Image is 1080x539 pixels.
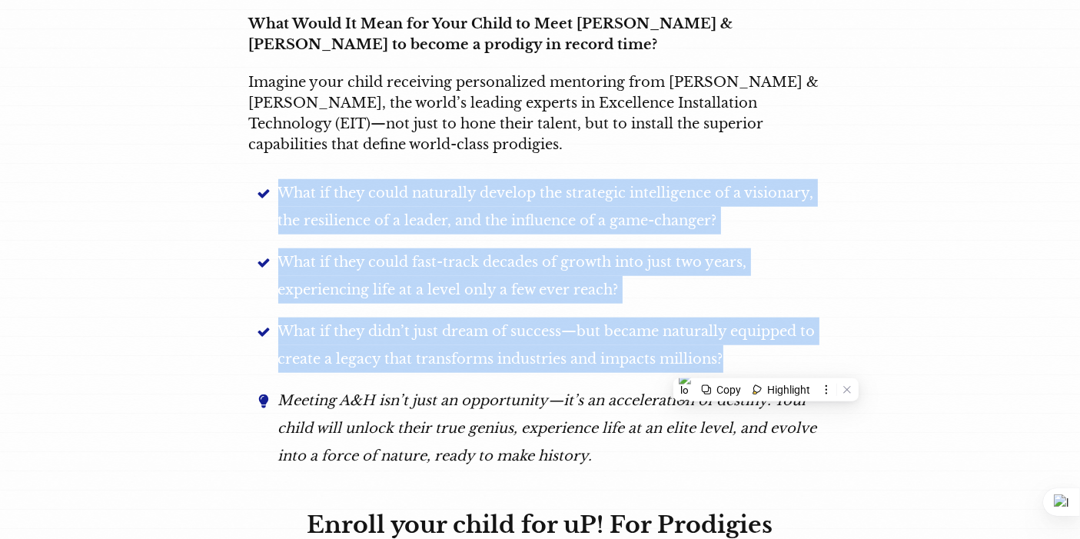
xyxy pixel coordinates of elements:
span: What if they could fast-track decades of growth into just two years, experiencing life at a level... [278,248,832,304]
span: What if they didn’t just dream of success—but became naturally equipped to create a legacy that t... [278,318,832,373]
span: What if they could naturally develop the strategic intelligence of a visionary, the resilience of... [278,179,832,235]
em: Meeting A&H isn’t just an opportunity—it’s an acceleration of destiny. Your child will unlock the... [278,392,817,464]
strong: What Would It Mean for Your Child to Meet [PERSON_NAME] & [PERSON_NAME] to become a prodigy in re... [249,15,733,53]
p: Imagine your child receiving personalized mentoring from [PERSON_NAME] & [PERSON_NAME], the world... [249,72,832,155]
